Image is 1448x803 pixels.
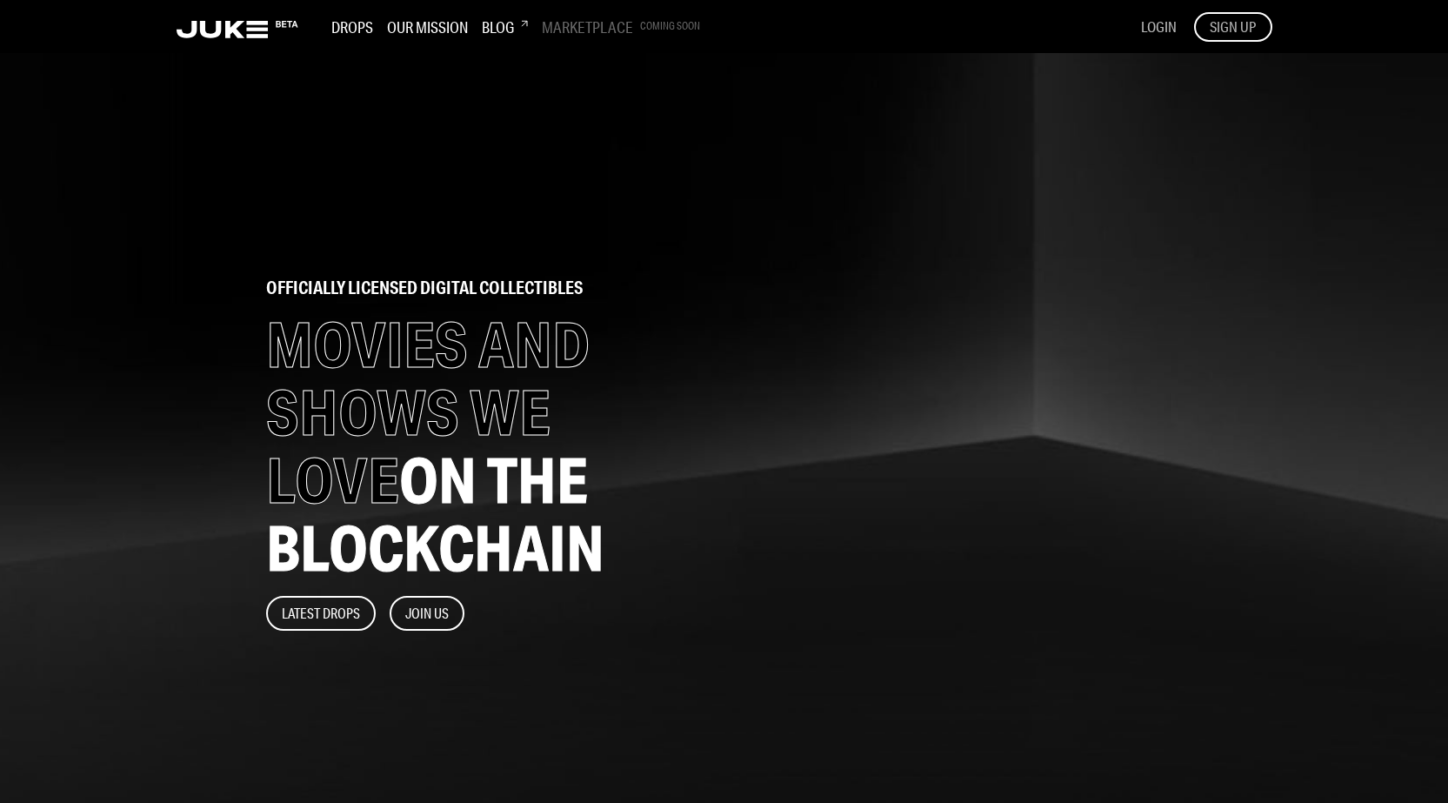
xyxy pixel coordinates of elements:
[732,155,1183,755] img: home-banner
[1194,12,1272,42] button: SIGN UP
[1210,17,1256,37] span: SIGN UP
[266,442,604,586] span: ON THE BLOCKCHAIN
[390,596,464,631] button: Join Us
[1141,17,1177,37] button: LOGIN
[387,17,468,37] h3: Our Mission
[266,311,699,582] h1: MOVIES AND SHOWS WE LOVE
[331,17,373,37] h3: Drops
[266,596,376,631] button: Latest Drops
[266,279,699,297] h2: officially licensed digital collectibles
[1141,17,1177,36] span: LOGIN
[482,17,528,37] h3: Blog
